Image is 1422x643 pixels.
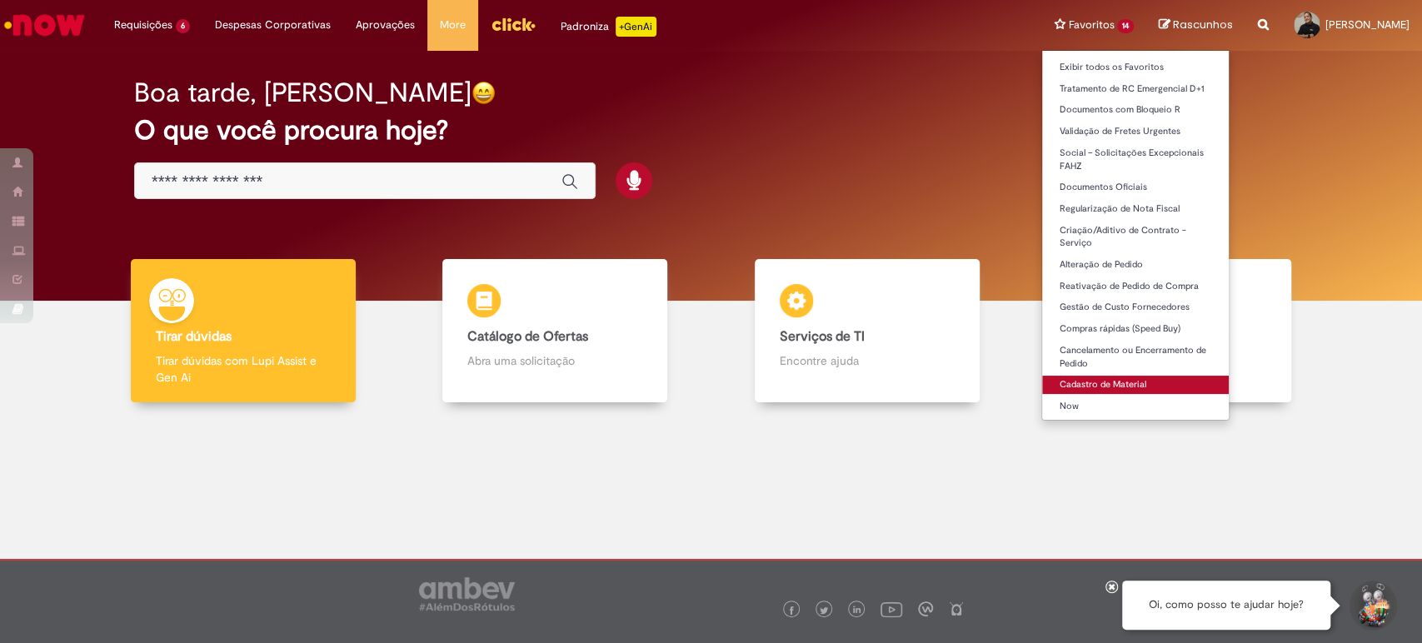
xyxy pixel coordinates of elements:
[467,352,642,369] p: Abra uma solicitação
[1042,101,1229,119] a: Documentos com Bloqueio R
[1122,581,1330,630] div: Oi, como posso te ajudar hoje?
[1042,58,1229,77] a: Exibir todos os Favoritos
[1042,298,1229,317] a: Gestão de Custo Fornecedores
[399,259,711,403] a: Catálogo de Ofertas Abra uma solicitação
[1042,397,1229,416] a: Now
[215,17,331,33] span: Despesas Corporativas
[711,259,1023,403] a: Serviços de TI Encontre ajuda
[114,17,172,33] span: Requisições
[134,116,1288,145] h2: O que você procura hoje?
[1042,277,1229,296] a: Reativação de Pedido de Compra
[1042,200,1229,218] a: Regularização de Nota Fiscal
[156,352,331,386] p: Tirar dúvidas com Lupi Assist e Gen Ai
[1042,320,1229,338] a: Compras rápidas (Speed Buy)
[1159,17,1233,33] a: Rascunhos
[1173,17,1233,32] span: Rascunhos
[1117,19,1134,33] span: 14
[561,17,656,37] div: Padroniza
[853,606,861,616] img: logo_footer_linkedin.png
[491,12,536,37] img: click_logo_yellow_360x200.png
[176,19,190,33] span: 6
[881,598,902,620] img: logo_footer_youtube.png
[1042,144,1229,175] a: Social – Solicitações Excepcionais FAHZ
[1325,17,1410,32] span: [PERSON_NAME]
[1041,50,1230,421] ul: Favoritos
[467,328,588,345] b: Catálogo de Ofertas
[419,577,515,611] img: logo_footer_ambev_rotulo_gray.png
[949,601,964,616] img: logo_footer_naosei.png
[1347,581,1397,631] button: Iniciar Conversa de Suporte
[134,78,472,107] h2: Boa tarde, [PERSON_NAME]
[440,17,466,33] span: More
[616,17,656,37] p: +GenAi
[1042,178,1229,197] a: Documentos Oficiais
[820,606,828,615] img: logo_footer_twitter.png
[918,601,933,616] img: logo_footer_workplace.png
[787,606,796,615] img: logo_footer_facebook.png
[780,352,955,369] p: Encontre ajuda
[87,259,399,403] a: Tirar dúvidas Tirar dúvidas com Lupi Assist e Gen Ai
[2,8,87,42] img: ServiceNow
[1042,256,1229,274] a: Alteração de Pedido
[1023,259,1335,403] a: Base de Conhecimento Consulte e aprenda
[356,17,415,33] span: Aprovações
[1042,222,1229,252] a: Criação/Aditivo de Contrato - Serviço
[780,328,865,345] b: Serviços de TI
[1042,341,1229,372] a: Cancelamento ou Encerramento de Pedido
[1068,17,1114,33] span: Favoritos
[1042,122,1229,141] a: Validação de Fretes Urgentes
[1042,376,1229,394] a: Cadastro de Material
[472,81,496,105] img: happy-face.png
[1042,80,1229,98] a: Tratamento de RC Emergencial D+1
[156,328,232,345] b: Tirar dúvidas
